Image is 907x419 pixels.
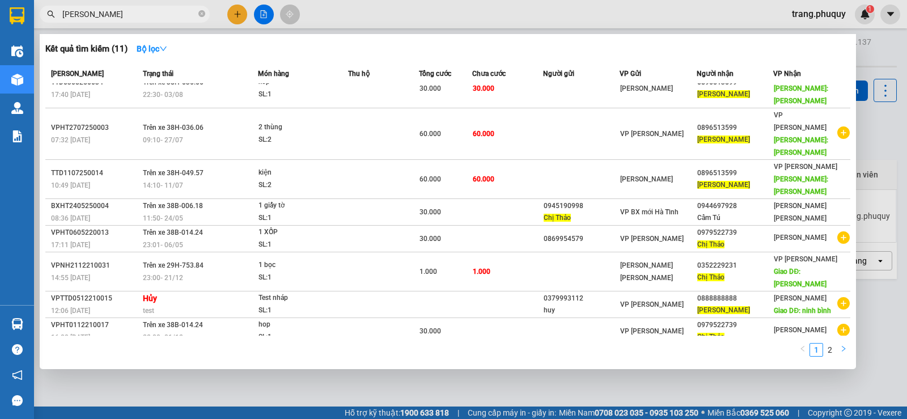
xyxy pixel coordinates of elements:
[143,181,183,189] span: 14:10 - 11/07
[51,241,90,249] span: 17:11 [DATE]
[258,200,344,212] div: 1 giấy tờ
[774,234,827,242] span: [PERSON_NAME]
[143,202,203,210] span: Trên xe 38B-006.18
[697,122,773,134] div: 0896513599
[143,321,203,329] span: Trên xe 38B-014.24
[12,370,23,380] span: notification
[419,208,441,216] span: 30.000
[258,226,344,239] div: 1 XỐP
[620,130,684,138] span: VP [PERSON_NAME]
[837,343,850,357] button: right
[620,235,684,243] span: VP [PERSON_NAME]
[697,306,750,314] span: [PERSON_NAME]
[198,10,205,17] span: close-circle
[258,70,289,78] span: Món hàng
[143,333,183,341] span: 22:00 - 01/12
[143,136,183,144] span: 09:10 - 27/07
[544,200,620,212] div: 0945190998
[51,307,90,315] span: 12:06 [DATE]
[796,343,809,357] button: left
[143,70,173,78] span: Trạng thái
[258,239,344,251] div: SL: 1
[11,45,23,57] img: warehouse-icon
[419,175,441,183] span: 60.000
[837,343,850,357] li: Next Page
[51,181,90,189] span: 10:49 [DATE]
[773,70,801,78] span: VP Nhận
[45,43,128,55] h3: Kết quả tìm kiếm ( 11 )
[258,292,344,304] div: Test nháp
[473,175,494,183] span: 60.000
[472,70,506,78] span: Chưa cước
[620,70,641,78] span: VP Gửi
[258,272,344,284] div: SL: 1
[544,233,620,245] div: 0869954579
[543,70,574,78] span: Người gửi
[51,136,90,144] span: 07:32 [DATE]
[697,181,750,189] span: [PERSON_NAME]
[258,319,344,331] div: hop
[620,175,673,183] span: [PERSON_NAME]
[137,44,167,53] strong: Bộ lọc
[12,395,23,406] span: message
[697,333,724,341] span: Chị Thảo
[51,319,139,331] div: VPHT0112210017
[774,202,827,222] span: [PERSON_NAME] [PERSON_NAME]
[473,268,490,276] span: 1.000
[51,122,139,134] div: VPHT2707250003
[143,307,154,315] span: test
[774,163,837,171] span: VP [PERSON_NAME]
[128,40,176,58] button: Bộ lọcdown
[258,88,344,101] div: SL: 1
[620,301,684,308] span: VP [PERSON_NAME]
[419,84,441,92] span: 30.000
[11,130,23,142] img: solution-icon
[697,240,724,248] span: Chị Thảo
[774,136,828,156] span: [PERSON_NAME]: [PERSON_NAME]
[774,111,827,132] span: VP [PERSON_NAME]
[258,179,344,192] div: SL: 2
[810,344,823,356] a: 1
[824,344,836,356] a: 2
[544,304,620,316] div: huy
[620,261,673,282] span: [PERSON_NAME] [PERSON_NAME]
[840,345,847,352] span: right
[419,130,441,138] span: 60.000
[258,167,344,179] div: kiện
[258,134,344,146] div: SL: 2
[62,8,196,20] input: Tìm tên, số ĐT hoặc mã đơn
[473,130,494,138] span: 60.000
[774,84,828,105] span: [PERSON_NAME]: [PERSON_NAME]
[774,268,827,288] span: Giao DĐ: [PERSON_NAME]
[198,9,205,20] span: close-circle
[796,343,809,357] li: Previous Page
[258,259,344,272] div: 1 bọc
[51,200,139,212] div: BXHT2405250004
[51,70,104,78] span: [PERSON_NAME]
[697,273,724,281] span: Chị Thảo
[837,231,850,244] span: plus-circle
[697,90,750,98] span: [PERSON_NAME]
[143,91,183,99] span: 22:30 - 03/08
[774,175,828,196] span: [PERSON_NAME]: [PERSON_NAME]
[419,268,437,276] span: 1.000
[51,227,139,239] div: VPHT0605220013
[620,208,679,216] span: VP BX mới Hà Tĩnh
[258,331,344,344] div: SL: 1
[837,126,850,139] span: plus-circle
[473,84,494,92] span: 30.000
[51,91,90,99] span: 17:40 [DATE]
[774,326,827,334] span: [PERSON_NAME]
[837,324,850,336] span: plus-circle
[143,261,204,269] span: Trên xe 29H-753.84
[143,169,204,177] span: Trên xe 38H-049.57
[774,294,827,302] span: [PERSON_NAME]
[799,345,806,352] span: left
[258,121,344,134] div: 2 thùng
[11,318,23,330] img: warehouse-icon
[809,343,823,357] li: 1
[620,84,673,92] span: [PERSON_NAME]
[697,293,773,304] div: 0888888888
[620,327,684,335] span: VP [PERSON_NAME]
